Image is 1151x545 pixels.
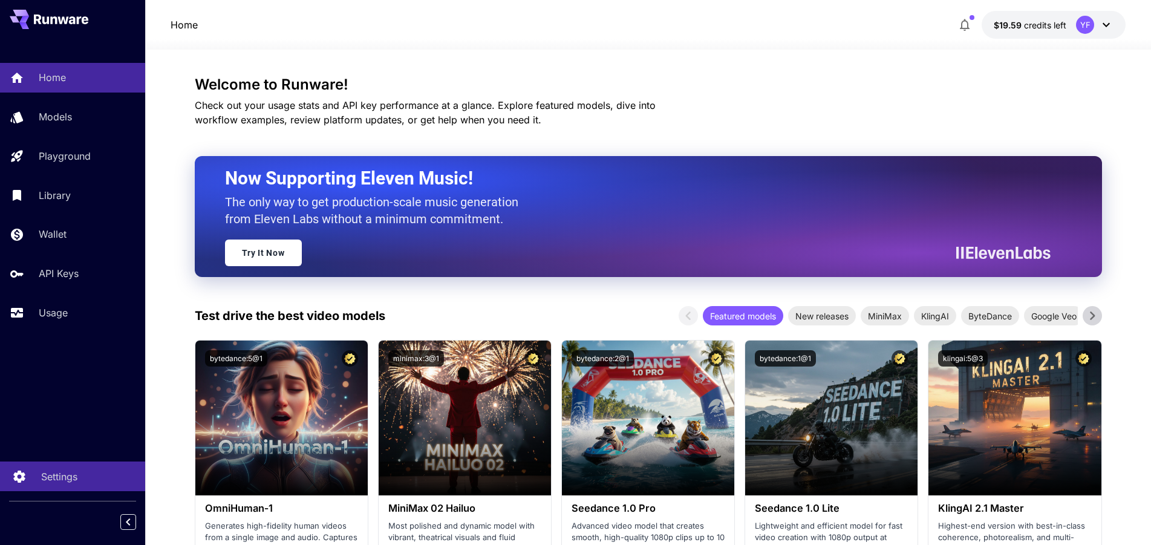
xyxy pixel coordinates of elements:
[342,350,358,367] button: Certified Model – Vetted for best performance and includes a commercial license.
[914,306,956,325] div: KlingAI
[861,306,909,325] div: MiniMax
[225,167,1042,190] h2: Now Supporting Eleven Music!
[171,18,198,32] nav: breadcrumb
[205,503,358,514] h3: OmniHuman‑1
[1024,20,1066,30] span: credits left
[1076,16,1094,34] div: YF
[195,99,656,126] span: Check out your usage stats and API key performance at a glance. Explore featured models, dive int...
[861,310,909,322] span: MiniMax
[914,310,956,322] span: KlingAI
[171,18,198,32] a: Home
[1024,306,1084,325] div: Google Veo
[39,188,71,203] p: Library
[745,341,918,495] img: alt
[39,305,68,320] p: Usage
[39,109,72,124] p: Models
[225,240,302,266] a: Try It Now
[39,70,66,85] p: Home
[994,20,1024,30] span: $19.59
[388,350,444,367] button: minimax:3@1
[708,350,725,367] button: Certified Model – Vetted for best performance and includes a commercial license.
[562,341,734,495] img: alt
[1024,310,1084,322] span: Google Veo
[788,306,856,325] div: New releases
[994,19,1066,31] div: $19.5911
[120,514,136,530] button: Collapse sidebar
[41,469,77,484] p: Settings
[39,227,67,241] p: Wallet
[755,350,816,367] button: bytedance:1@1
[129,511,145,533] div: Collapse sidebar
[982,11,1126,39] button: $19.5911YF
[961,306,1019,325] div: ByteDance
[928,341,1101,495] img: alt
[938,503,1091,514] h3: KlingAI 2.1 Master
[388,503,541,514] h3: MiniMax 02 Hailuo
[39,266,79,281] p: API Keys
[195,307,385,325] p: Test drive the best video models
[572,350,634,367] button: bytedance:2@1
[703,310,783,322] span: Featured models
[205,350,267,367] button: bytedance:5@1
[225,194,527,227] p: The only way to get production-scale music generation from Eleven Labs without a minimum commitment.
[755,503,908,514] h3: Seedance 1.0 Lite
[961,310,1019,322] span: ByteDance
[379,341,551,495] img: alt
[525,350,541,367] button: Certified Model – Vetted for best performance and includes a commercial license.
[938,350,988,367] button: klingai:5@3
[1075,350,1092,367] button: Certified Model – Vetted for best performance and includes a commercial license.
[195,341,368,495] img: alt
[572,503,725,514] h3: Seedance 1.0 Pro
[892,350,908,367] button: Certified Model – Vetted for best performance and includes a commercial license.
[195,76,1102,93] h3: Welcome to Runware!
[788,310,856,322] span: New releases
[39,149,91,163] p: Playground
[703,306,783,325] div: Featured models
